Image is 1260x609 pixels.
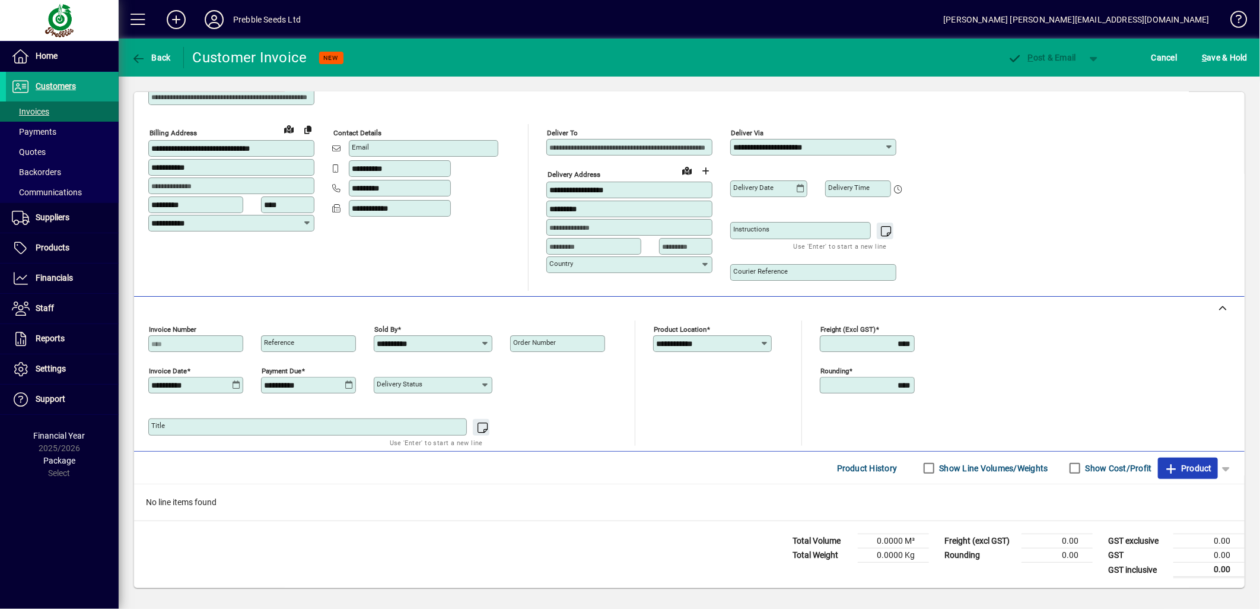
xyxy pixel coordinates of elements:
[1173,563,1245,578] td: 0.00
[6,162,119,182] a: Backorders
[1028,53,1033,62] span: P
[6,203,119,233] a: Suppliers
[119,47,184,68] app-page-header-button: Back
[36,303,54,313] span: Staff
[733,267,788,275] mat-label: Courier Reference
[6,354,119,384] a: Settings
[36,212,69,222] span: Suppliers
[1199,47,1251,68] button: Save & Hold
[1221,2,1245,41] a: Knowledge Base
[36,334,65,343] span: Reports
[36,81,76,91] span: Customers
[1158,458,1218,479] button: Product
[43,456,75,465] span: Package
[820,367,849,375] mat-label: Rounding
[1007,53,1076,62] span: ost & Email
[1164,459,1212,478] span: Product
[262,367,301,375] mat-label: Payment due
[324,54,339,62] span: NEW
[134,484,1245,521] div: No line items found
[937,462,1048,474] label: Show Line Volumes/Weights
[1173,534,1245,548] td: 0.00
[12,127,56,137] span: Payments
[1022,548,1093,563] td: 0.00
[832,458,902,479] button: Product History
[6,142,119,162] a: Quotes
[149,325,196,334] mat-label: Invoice number
[837,459,898,478] span: Product History
[654,325,707,334] mat-label: Product location
[390,436,483,449] mat-hint: Use 'Enter' to start a new line
[1102,548,1173,563] td: GST
[943,10,1210,29] div: [PERSON_NAME] [PERSON_NAME][EMAIL_ADDRESS][DOMAIN_NAME]
[352,143,369,151] mat-label: Email
[858,548,929,563] td: 0.0000 Kg
[794,239,887,253] mat-hint: Use 'Enter' to start a new line
[513,338,556,347] mat-label: Order number
[1022,534,1093,548] td: 0.00
[1001,47,1082,68] button: Post & Email
[6,264,119,293] a: Financials
[157,9,195,30] button: Add
[6,385,119,414] a: Support
[547,129,578,137] mat-label: Deliver To
[1102,563,1173,578] td: GST inclusive
[374,325,397,334] mat-label: Sold by
[193,48,307,67] div: Customer Invoice
[1173,548,1245,563] td: 0.00
[298,120,317,139] button: Copy to Delivery address
[677,161,696,180] a: View on map
[149,367,187,375] mat-label: Invoice date
[12,167,61,177] span: Backorders
[377,380,422,388] mat-label: Delivery status
[151,421,165,430] mat-label: Title
[1083,462,1152,474] label: Show Cost/Profit
[733,225,769,233] mat-label: Instructions
[36,51,58,61] span: Home
[6,294,119,323] a: Staff
[1202,53,1207,62] span: S
[1202,48,1248,67] span: ave & Hold
[6,324,119,354] a: Reports
[733,183,774,192] mat-label: Delivery date
[787,548,858,563] td: Total Weight
[233,10,301,29] div: Prebble Seeds Ltd
[6,42,119,71] a: Home
[131,53,171,62] span: Back
[938,534,1022,548] td: Freight (excl GST)
[731,129,763,137] mat-label: Deliver via
[858,534,929,548] td: 0.0000 M³
[34,431,85,440] span: Financial Year
[36,243,69,252] span: Products
[549,259,573,268] mat-label: Country
[264,338,294,347] mat-label: Reference
[696,161,715,180] button: Choose address
[195,9,233,30] button: Profile
[36,394,65,404] span: Support
[36,273,73,283] span: Financials
[938,548,1022,563] td: Rounding
[12,107,49,116] span: Invoices
[6,101,119,122] a: Invoices
[1151,48,1178,67] span: Cancel
[12,147,46,157] span: Quotes
[6,233,119,263] a: Products
[279,119,298,138] a: View on map
[1102,534,1173,548] td: GST exclusive
[36,364,66,373] span: Settings
[820,325,876,334] mat-label: Freight (excl GST)
[1148,47,1181,68] button: Cancel
[787,534,858,548] td: Total Volume
[12,188,82,197] span: Communications
[128,47,174,68] button: Back
[6,182,119,202] a: Communications
[6,122,119,142] a: Payments
[828,183,870,192] mat-label: Delivery time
